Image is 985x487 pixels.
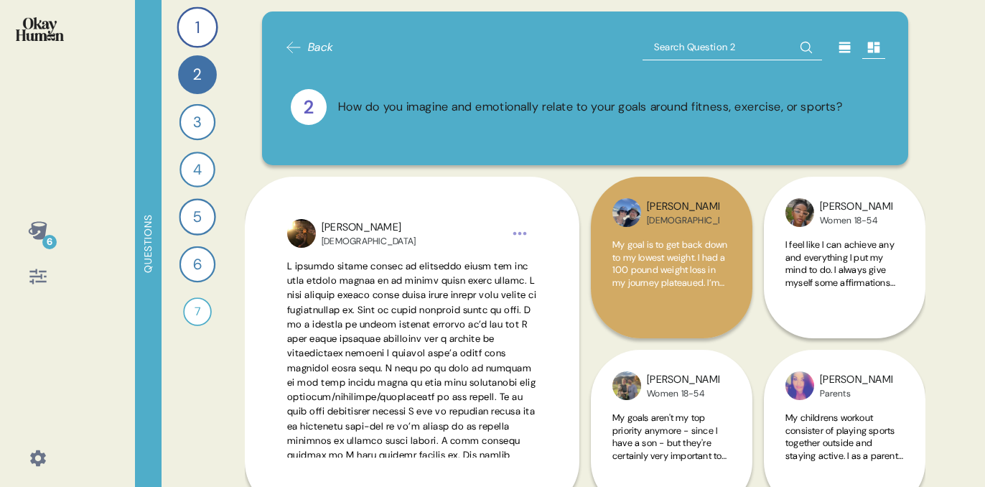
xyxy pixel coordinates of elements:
div: 2 [291,89,327,125]
div: [PERSON_NAME] [820,372,892,388]
span: I feel like I can achieve any and everything I put my mind to do. I always give myself some affir... [785,238,900,364]
img: profilepic_7245137132190961.jpg [612,371,641,400]
img: profilepic_25003805092554555.jpg [612,198,641,227]
div: 3 [179,104,215,140]
span: Back [308,39,334,56]
div: [PERSON_NAME] [322,220,416,236]
div: [PERSON_NAME] [647,372,719,388]
img: profilepic_24947300614871561.jpg [785,198,814,227]
div: [PERSON_NAME] [647,199,719,215]
div: [DEMOGRAPHIC_DATA] [647,215,719,226]
div: 1 [177,6,218,47]
div: 6 [179,246,215,282]
div: 6 [42,235,57,249]
div: 7 [183,297,212,326]
div: [PERSON_NAME] [820,199,892,215]
div: [DEMOGRAPHIC_DATA] [322,236,416,247]
span: My goal is to get back down to my lowest weight. I had a 100 pound weight loss in my journey plat... [612,238,727,364]
div: How do you imagine and emotionally relate to your goals around fitness, exercise, or sports? [338,98,843,116]
div: Women 18-54 [647,388,719,399]
input: Search Question 2 [643,34,822,60]
div: 2 [178,55,217,94]
div: 5 [179,198,215,235]
div: Women 18-54 [820,215,892,226]
div: Parents [820,388,892,399]
img: okayhuman.3b1b6348.png [16,17,64,41]
img: profilepic_23873264802347986.jpg [785,371,814,400]
img: profilepic_24090471317229319.jpg [287,219,316,248]
div: 4 [179,152,215,187]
